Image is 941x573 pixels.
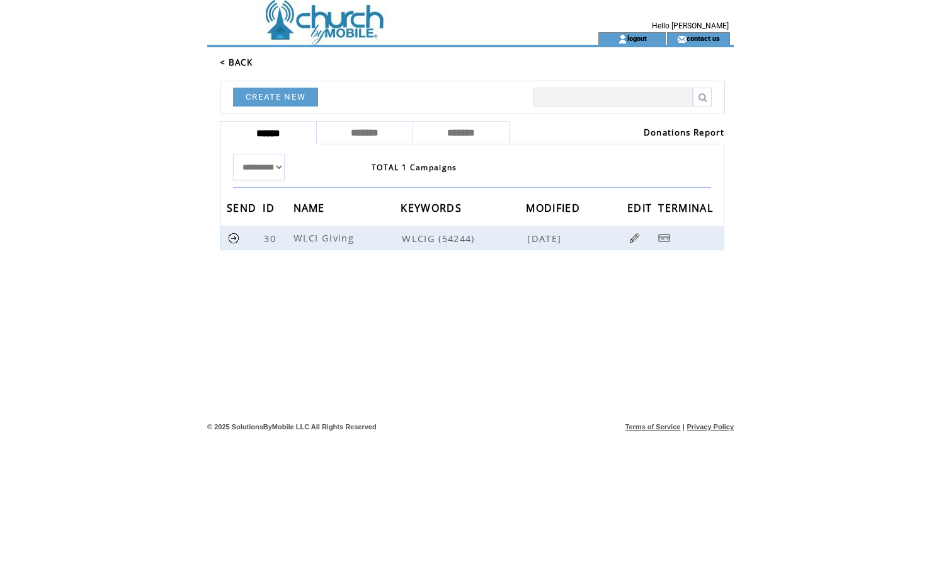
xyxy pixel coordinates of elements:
[220,57,253,68] a: < BACK
[294,204,328,211] a: NAME
[683,423,685,431] span: |
[401,198,465,221] span: KEYWORDS
[526,204,583,211] a: MODIFIED
[627,198,655,221] span: EDIT
[677,34,687,44] img: contact_us_icon.gif
[372,162,457,173] span: TOTAL 1 Campaigns
[627,34,647,42] a: logout
[687,34,720,42] a: contact us
[263,198,278,221] span: ID
[294,198,328,221] span: NAME
[687,423,734,431] a: Privacy Policy
[233,88,318,107] a: CREATE NEW
[644,127,724,138] a: Donations Report
[526,198,583,221] span: MODIFIED
[263,204,278,211] a: ID
[625,423,681,431] a: Terms of Service
[264,232,279,245] span: 30
[652,21,729,30] span: Hello [PERSON_NAME]
[618,34,627,44] img: account_icon.gif
[207,423,377,431] span: © 2025 SolutionsByMobile LLC All Rights Reserved
[294,231,358,244] span: WLCI Giving
[401,204,465,211] a: KEYWORDS
[402,232,525,245] span: WLCIG (54244)
[527,232,564,245] span: [DATE]
[658,198,716,221] span: TERMINAL
[227,198,259,221] span: SEND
